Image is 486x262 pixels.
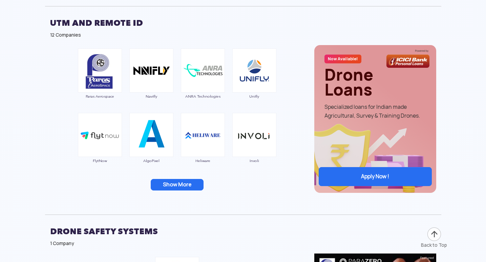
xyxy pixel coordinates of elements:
[78,48,122,93] img: ic_paras.png
[78,159,122,163] span: FlytNow
[421,242,447,248] div: Back to Top
[232,48,276,93] img: ic_unifly.png
[50,223,436,240] h2: Drone safety systems
[50,32,436,38] div: 12 Companies
[50,240,436,247] div: 1 Company
[232,94,277,98] span: Unifly
[78,113,122,157] img: ic_flytnow.png
[232,113,276,157] img: ic_involi.png
[78,94,122,98] span: Paras Aerospace
[181,94,225,98] span: ANRA Technologies
[78,132,122,163] a: FlytNow
[181,159,225,163] span: Heliware
[386,49,429,68] img: bg_icicilogo2.png
[181,113,225,157] img: ic_heliware.png
[129,94,174,98] span: Navifly
[181,67,225,98] a: ANRA Technologies
[427,227,442,242] img: ic_arrow-up.png
[181,48,225,93] img: ic_anratechnologies.png
[129,113,173,157] img: ic_algopixel.png
[324,103,426,120] div: Specialized loans for Indian made Agricultural, Survey & Training Drones.
[324,55,361,63] span: Now Available!
[50,15,436,32] h2: UTM and Remote ID
[181,132,225,163] a: Heliware
[232,132,277,163] a: Involi
[129,48,173,93] img: ic%20navifly.png
[232,159,277,163] span: Involi
[129,67,174,98] a: Navifly
[129,132,174,163] a: AlgoPixel
[319,167,432,186] a: Apply Now !
[324,67,426,97] div: Drone Loans
[232,67,277,98] a: Unifly
[78,67,122,98] a: Paras Aerospace
[129,159,174,163] span: AlgoPixel
[151,179,204,190] button: Show More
